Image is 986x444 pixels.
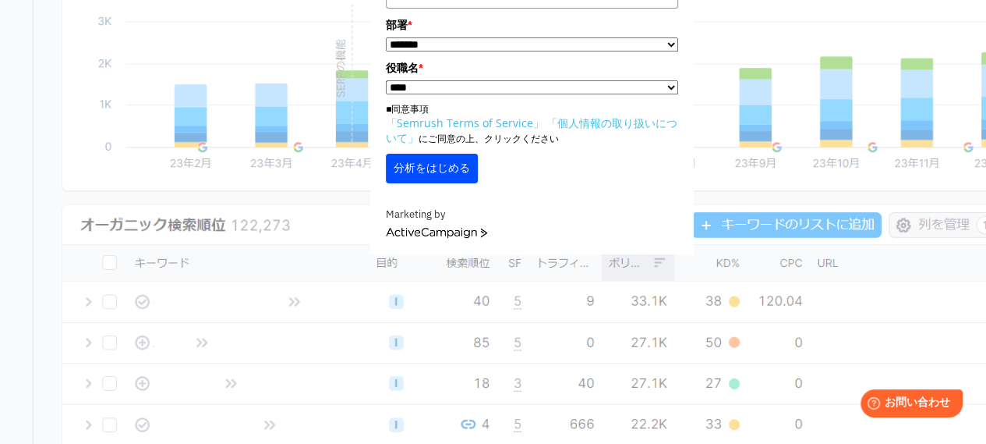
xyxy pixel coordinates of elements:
[386,154,478,183] button: 分析をはじめる
[386,16,678,34] label: 部署
[386,102,678,146] p: ■同意事項 にご同意の上、クリックください
[847,383,969,427] iframe: Help widget launcher
[386,59,678,76] label: 役職名
[386,115,677,145] a: 「個人情報の取り扱いについて」
[386,207,678,223] div: Marketing by
[386,115,544,130] a: 「Semrush Terms of Service」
